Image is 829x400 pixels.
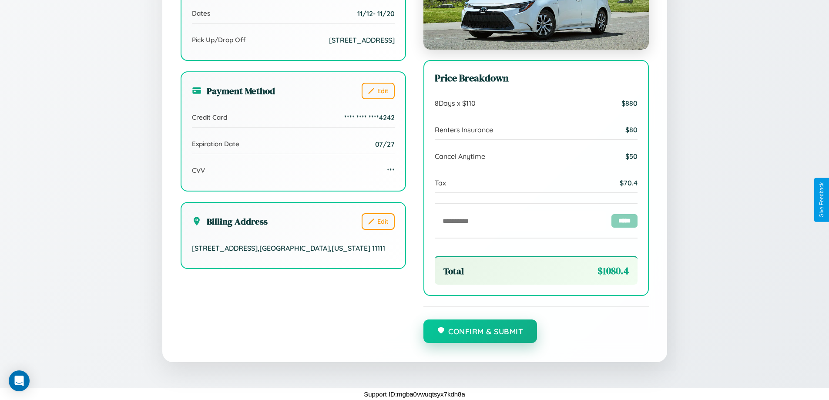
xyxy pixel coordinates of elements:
span: 07/27 [375,140,395,148]
span: Total [443,265,464,277]
span: Cancel Anytime [435,152,485,161]
span: Credit Card [192,113,227,121]
span: Pick Up/Drop Off [192,36,246,44]
span: $ 70.4 [620,178,638,187]
span: Renters Insurance [435,125,493,134]
span: 11 / 12 - 11 / 20 [357,9,395,18]
h3: Price Breakdown [435,71,638,85]
span: Tax [435,178,446,187]
button: Confirm & Submit [423,319,537,343]
div: Give Feedback [819,182,825,218]
button: Edit [362,83,395,99]
span: $ 50 [625,152,638,161]
span: $ 1080.4 [597,264,629,278]
h3: Payment Method [192,84,275,97]
span: $ 80 [625,125,638,134]
span: CVV [192,166,205,175]
span: [STREET_ADDRESS] [329,36,395,44]
span: [STREET_ADDRESS] , [GEOGRAPHIC_DATA] , [US_STATE] 11111 [192,244,385,252]
span: Expiration Date [192,140,239,148]
p: Support ID: mgba0vwuqtsyx7kdh8a [364,388,465,400]
h3: Billing Address [192,215,268,228]
span: 8 Days x $ 110 [435,99,476,108]
span: Dates [192,9,210,17]
div: Open Intercom Messenger [9,370,30,391]
button: Edit [362,213,395,230]
span: $ 880 [621,99,638,108]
